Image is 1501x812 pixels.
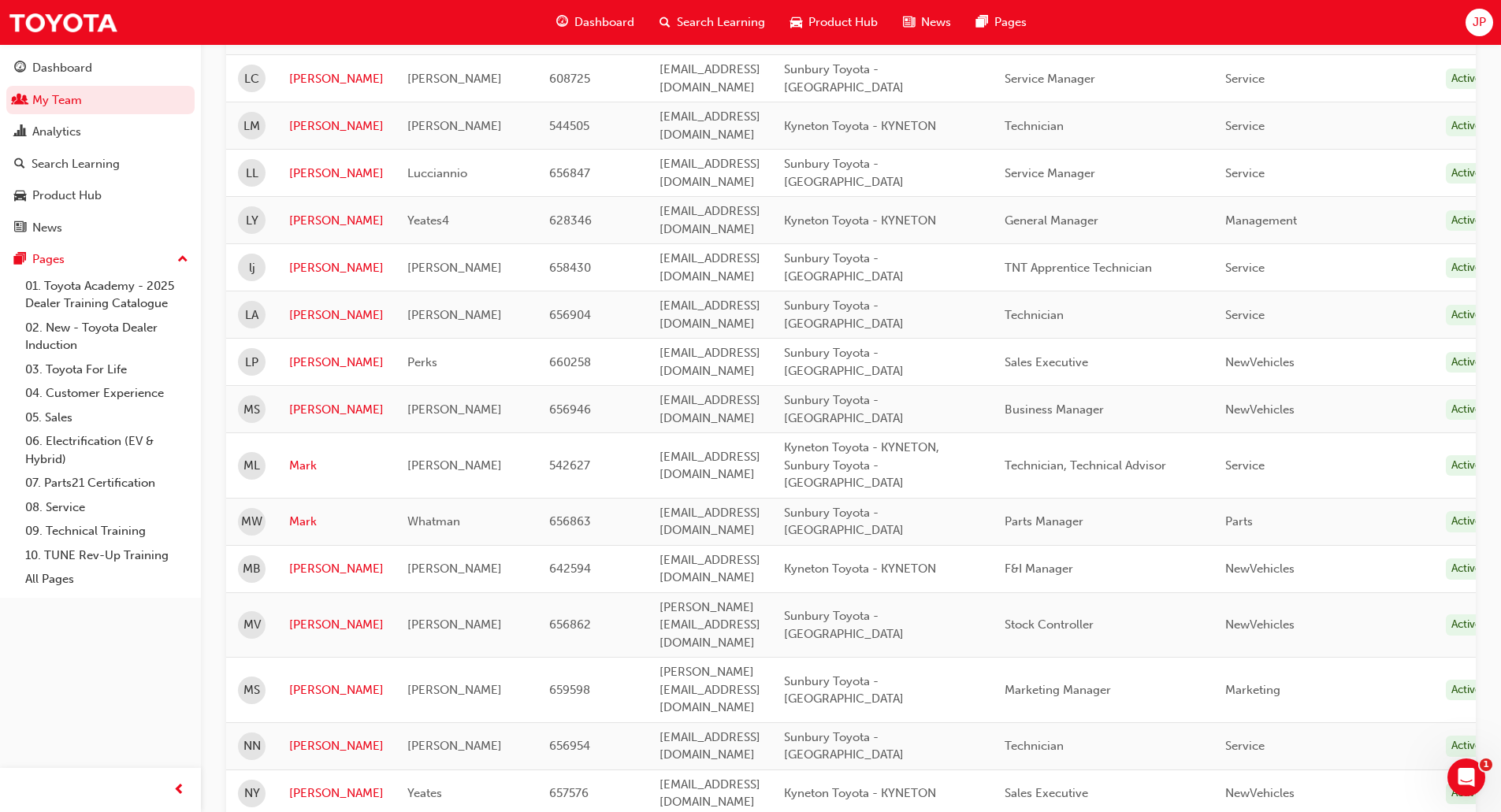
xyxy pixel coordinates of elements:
span: NewVehicles [1225,562,1295,576]
a: [PERSON_NAME] [289,737,384,755]
span: NewVehicles [1225,786,1295,800]
div: News [32,219,62,237]
span: [PERSON_NAME] [407,308,502,322]
span: Pages [994,13,1027,32]
div: Active [1446,680,1487,701]
span: Service [1225,739,1265,753]
a: 04. Customer Experience [19,381,195,406]
span: Stock Controller [1005,617,1094,632]
span: [PERSON_NAME] [407,119,502,133]
span: Sunbury Toyota - [GEOGRAPHIC_DATA] [784,62,904,95]
span: [PERSON_NAME] [407,617,502,632]
span: Yeates4 [407,213,449,228]
div: Dashboard [32,59,92,77]
span: Technician, Technical Advisor [1005,458,1166,473]
a: Product Hub [6,181,195,210]
span: Perks [407,355,437,369]
span: Service [1225,166,1265,180]
span: [EMAIL_ADDRESS][DOMAIN_NAME] [659,450,760,482]
span: 660258 [549,355,591,369]
span: 658430 [549,261,591,275]
span: 542627 [549,458,590,473]
a: 03. Toyota For Life [19,358,195,382]
a: 02. New - Toyota Dealer Induction [19,316,195,358]
span: Sunbury Toyota - [GEOGRAPHIC_DATA] [784,346,904,378]
span: Sunbury Toyota - [GEOGRAPHIC_DATA] [784,393,904,425]
div: Active [1446,116,1487,137]
span: news-icon [14,221,26,235]
a: [PERSON_NAME] [289,306,384,324]
a: [PERSON_NAME] [289,784,384,803]
span: [EMAIL_ADDRESS][DOMAIN_NAME] [659,506,760,538]
span: Sales Executive [1005,355,1088,369]
span: people-icon [14,94,26,108]
span: [EMAIL_ADDRESS][DOMAIN_NAME] [659,393,760,425]
a: Mark [289,457,384,475]
span: [EMAIL_ADDRESS][DOMAIN_NAME] [659,346,760,378]
span: Marketing Manager [1005,683,1111,697]
span: pages-icon [976,13,988,32]
span: [EMAIL_ADDRESS][DOMAIN_NAME] [659,251,760,284]
span: [PERSON_NAME] [407,402,502,417]
img: Trak [8,5,118,40]
span: Technician [1005,739,1064,753]
div: Product Hub [32,187,102,205]
div: Active [1446,558,1487,580]
button: Pages [6,245,195,274]
span: [PERSON_NAME] [407,683,502,697]
span: 544505 [549,119,589,133]
span: NewVehicles [1225,617,1295,632]
span: Product Hub [808,13,878,32]
span: Sunbury Toyota - [GEOGRAPHIC_DATA] [784,609,904,641]
span: [EMAIL_ADDRESS][DOMAIN_NAME] [659,730,760,762]
span: [EMAIL_ADDRESS][DOMAIN_NAME] [659,298,760,331]
span: 656954 [549,739,590,753]
span: NN [243,737,261,755]
span: 656847 [549,166,590,180]
div: Pages [32,250,65,269]
span: [EMAIL_ADDRESS][DOMAIN_NAME] [659,777,760,810]
div: Active [1446,455,1487,476]
span: [PERSON_NAME] [407,72,502,86]
span: Sunbury Toyota - [GEOGRAPHIC_DATA] [784,674,904,706]
a: Analytics [6,117,195,146]
span: guage-icon [14,61,26,76]
span: search-icon [659,13,671,32]
a: Search Learning [6,150,195,179]
span: search-icon [14,158,25,172]
span: Marketing [1225,683,1280,697]
span: MW [241,513,262,531]
span: Sunbury Toyota - [GEOGRAPHIC_DATA] [784,251,904,284]
a: Mark [289,513,384,531]
span: [EMAIL_ADDRESS][DOMAIN_NAME] [659,15,760,47]
span: LC [244,70,259,88]
span: up-icon [177,250,188,270]
iframe: Intercom live chat [1447,758,1485,796]
span: [EMAIL_ADDRESS][DOMAIN_NAME] [659,204,760,236]
span: [EMAIL_ADDRESS][DOMAIN_NAME] [659,553,760,585]
span: 656946 [549,402,591,417]
a: [PERSON_NAME] [289,117,384,135]
div: Active [1446,736,1487,757]
span: 628346 [549,213,592,228]
a: news-iconNews [890,6,964,39]
span: 608725 [549,72,590,86]
a: News [6,213,195,243]
span: [PERSON_NAME][EMAIL_ADDRESS][DOMAIN_NAME] [659,665,760,714]
span: prev-icon [173,780,185,800]
span: Parts [1225,514,1253,528]
a: All Pages [19,567,195,591]
a: 08. Service [19,495,195,520]
div: Active [1446,305,1487,326]
span: 659598 [549,683,590,697]
span: [PERSON_NAME][EMAIL_ADDRESS][DOMAIN_NAME] [659,600,760,650]
span: Sunbury Toyota - [GEOGRAPHIC_DATA] [784,730,904,762]
a: My Team [6,86,195,115]
span: Kyneton Toyota - KYNETON [784,119,936,133]
span: Kyneton Toyota - KYNETON [784,562,936,576]
span: 657576 [549,786,589,800]
span: Service [1225,72,1265,86]
span: [EMAIL_ADDRESS][DOMAIN_NAME] [659,109,760,142]
a: [PERSON_NAME] [289,165,384,183]
span: 642594 [549,562,591,576]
